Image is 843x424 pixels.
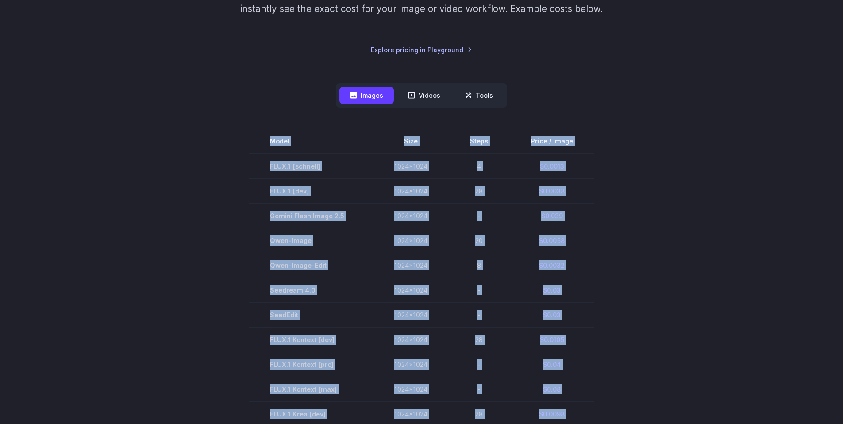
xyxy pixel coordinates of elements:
td: 1024x1024 [373,178,449,203]
td: SeedEdit [249,303,373,328]
td: $0.03 [509,278,594,303]
td: 1024x1024 [373,253,449,278]
td: $0.08 [509,377,594,402]
td: $0.039 [509,203,594,228]
td: FLUX.1 [schnell] [249,154,373,179]
a: Explore pricing in Playground [371,45,472,55]
td: $0.04 [509,352,594,377]
td: - [449,377,509,402]
td: 1024x1024 [373,303,449,328]
td: 1024x1024 [373,228,449,253]
td: Qwen-Image-Edit [249,253,373,278]
td: FLUX.1 [dev] [249,178,373,203]
button: Tools [454,87,504,104]
td: $0.0013 [509,154,594,179]
td: 4 [449,154,509,179]
td: 1024x1024 [373,377,449,402]
td: $0.0105 [509,328,594,352]
td: 1024x1024 [373,352,449,377]
button: Videos [397,87,451,104]
th: Model [249,129,373,154]
td: FLUX.1 Kontext [pro] [249,352,373,377]
td: 8 [449,253,509,278]
td: 20 [449,228,509,253]
th: Price / Image [509,129,594,154]
td: $0.0038 [509,178,594,203]
td: FLUX.1 Kontext [max] [249,377,373,402]
td: Seedream 4.0 [249,278,373,303]
td: $0.0058 [509,228,594,253]
td: Qwen-Image [249,228,373,253]
td: 1024x1024 [373,154,449,179]
th: Size [373,129,449,154]
td: 1024x1024 [373,203,449,228]
td: - [449,352,509,377]
td: FLUX.1 Kontext [dev] [249,328,373,352]
button: Images [339,87,394,104]
th: Steps [449,129,509,154]
td: 28 [449,328,509,352]
td: - [449,303,509,328]
span: Gemini Flash Image 2.5 [270,211,352,221]
td: - [449,278,509,303]
td: - [449,203,509,228]
td: 1024x1024 [373,328,449,352]
td: 1024x1024 [373,278,449,303]
td: $0.03 [509,303,594,328]
td: 28 [449,178,509,203]
td: $0.0032 [509,253,594,278]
